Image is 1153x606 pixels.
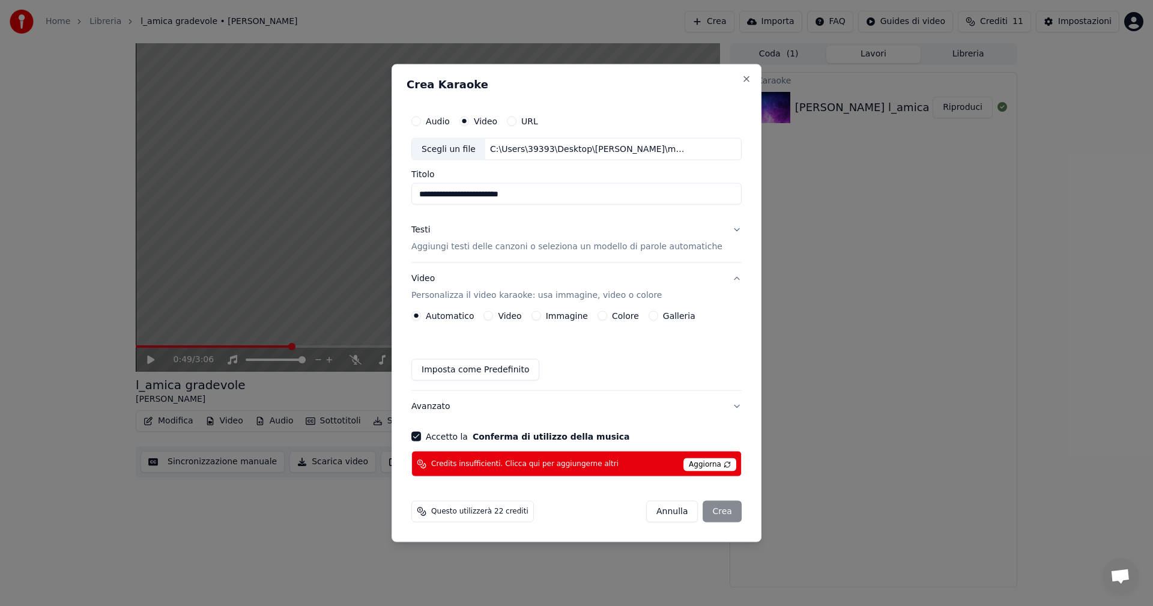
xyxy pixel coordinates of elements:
span: Aggiorna [683,458,736,471]
label: Immagine [546,312,588,320]
h2: Crea Karaoke [407,79,746,89]
label: Video [474,117,497,125]
label: Video [498,312,521,320]
button: Imposta come Predefinito [411,359,539,381]
button: Annulla [646,501,698,523]
label: Automatico [426,312,474,320]
div: Video [411,273,662,301]
span: Questo utilizzerà 22 crediti [431,507,528,517]
p: Personalizza il video karaoke: usa immagine, video o colore [411,289,662,301]
label: Titolo [411,170,742,178]
div: Testi [411,224,430,236]
label: URL [521,117,538,125]
div: Scegli un file [412,138,485,160]
button: VideoPersonalizza il video karaoke: usa immagine, video o colore [411,263,742,311]
label: Colore [612,312,639,320]
label: Audio [426,117,450,125]
label: Galleria [663,312,695,320]
button: Accetto la [473,432,630,441]
p: Aggiungi testi delle canzoni o seleziona un modello di parole automatiche [411,241,722,253]
button: Avanzato [411,391,742,422]
button: TestiAggiungi testi delle canzoni o seleziona un modello di parole automatiche [411,214,742,262]
div: VideoPersonalizza il video karaoke: usa immagine, video o colore [411,311,742,390]
div: C:\Users\39393\Desktop\[PERSON_NAME]\musiche\[PERSON_NAME] l_amica gradevole.mp4 [485,143,689,155]
label: Accetto la [426,432,629,441]
span: Credits insufficienti. Clicca qui per aggiungerne altri [431,459,619,468]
